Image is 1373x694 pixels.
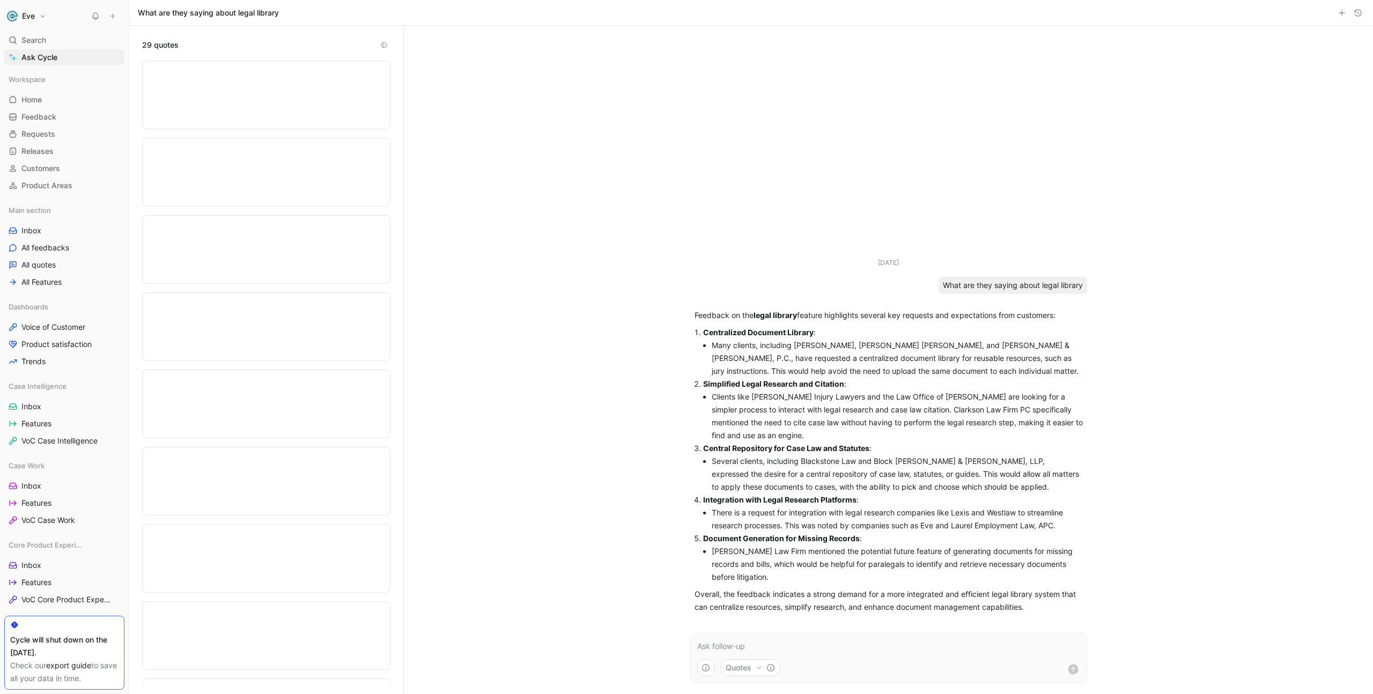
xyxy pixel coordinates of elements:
a: VoC Case Work [4,512,124,528]
div: [DATE] [878,257,899,268]
div: What are they saying about legal library [939,277,1087,294]
a: Features [4,574,124,590]
span: Case Intelligence [9,381,67,392]
a: Home [4,92,124,108]
span: VoC Core Product Experience [21,594,111,605]
strong: Central Repository for Case Law and Statutes [703,444,869,453]
span: Features [21,498,51,508]
a: Voice of Customer [4,319,124,335]
span: VoC Case Work [21,515,75,526]
a: export guide [46,661,91,670]
span: Case Work [9,460,45,471]
div: Workspace [4,71,124,87]
a: All quotes [4,257,124,273]
span: Inbox [21,560,41,571]
div: Core Product ExperienceInboxFeaturesVoC Core Product Experience [4,537,124,608]
span: Product Areas [21,180,72,191]
a: Inbox [4,557,124,573]
span: Trends [21,356,46,367]
p: : [703,378,1083,390]
div: Main sectionInboxAll feedbacksAll quotesAll Features [4,202,124,290]
strong: Centralized Document Library [703,328,814,337]
span: Search [21,34,46,47]
span: Voice of Customer [21,322,85,333]
strong: Integration with Legal Research Platforms [703,495,857,504]
span: Releases [21,146,54,157]
div: Core Product Experience [4,537,124,553]
a: Product Areas [4,178,124,194]
span: Features [21,418,51,429]
div: Case Work [4,457,124,474]
a: Features [4,495,124,511]
span: All Features [21,277,62,287]
span: Customers [21,163,60,174]
p: : [703,532,1083,545]
div: DashboardsVoice of CustomerProduct satisfactionTrends [4,299,124,370]
li: Clients like [PERSON_NAME] Injury Lawyers and the Law Office of [PERSON_NAME] are looking for a s... [712,390,1083,442]
a: Requests [4,126,124,142]
p: Overall, the feedback indicates a strong demand for a more integrated and efficient legal library... [695,588,1083,614]
button: EveEve [4,9,49,24]
a: Ask Cycle [4,49,124,65]
img: Eve [7,11,18,21]
div: Case Intelligence [4,378,124,394]
span: Inbox [21,401,41,412]
span: Inbox [21,225,41,236]
a: Inbox [4,223,124,239]
span: Inbox [21,481,41,491]
a: VoC Core Product Experience [4,592,124,608]
li: [PERSON_NAME] Law Firm mentioned the potential future feature of generating documents for missing... [712,545,1083,584]
div: Check our to save all your data in time. [10,659,119,685]
a: Customers [4,160,124,176]
div: Case WorkInboxFeaturesVoC Case Work [4,457,124,528]
li: Many clients, including [PERSON_NAME], [PERSON_NAME] [PERSON_NAME], and [PERSON_NAME] & [PERSON_N... [712,339,1083,378]
span: Product satisfaction [21,339,92,350]
span: Workspace [9,74,46,85]
li: There is a request for integration with legal research companies like Lexis and Westlaw to stream... [712,506,1083,532]
div: Case IntelligenceInboxFeaturesVoC Case Intelligence [4,378,124,449]
p: : [703,442,1083,455]
a: Releases [4,143,124,159]
button: Quotes [721,659,780,676]
span: All feedbacks [21,242,69,253]
span: 29 quotes [142,39,179,51]
p: Feedback on the feature highlights several key requests and expectations from customers: [695,309,1083,322]
span: All quotes [21,260,56,270]
span: Ask Cycle [21,51,57,64]
div: Search [4,32,124,48]
a: Feedback [4,109,124,125]
a: Features [4,416,124,432]
a: Trends [4,353,124,370]
span: VoC Case Intelligence [21,435,98,446]
a: All feedbacks [4,240,124,256]
li: Several clients, including Blackstone Law and Block [PERSON_NAME] & [PERSON_NAME], LLP, expressed... [712,455,1083,493]
p: : [703,326,1083,339]
a: Inbox [4,398,124,415]
a: All Features [4,274,124,290]
span: Core Product Experience [9,540,82,550]
div: Dashboards [4,299,124,315]
h1: What are they saying about legal library [138,8,279,18]
span: Features [21,577,51,588]
span: Dashboards [9,301,48,312]
a: VoC Case Intelligence [4,433,124,449]
strong: legal library [754,311,797,320]
span: Requests [21,129,55,139]
h1: Eve [22,11,35,21]
span: Home [21,94,42,105]
span: Main section [9,205,51,216]
span: Feedback [21,112,56,122]
a: Product satisfaction [4,336,124,352]
strong: Document Generation for Missing Records [703,534,860,543]
div: Main section [4,202,124,218]
p: : [703,493,1083,506]
div: Cycle will shut down on the [DATE]. [10,633,119,659]
strong: Simplified Legal Research and Citation [703,379,844,388]
a: Inbox [4,478,124,494]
